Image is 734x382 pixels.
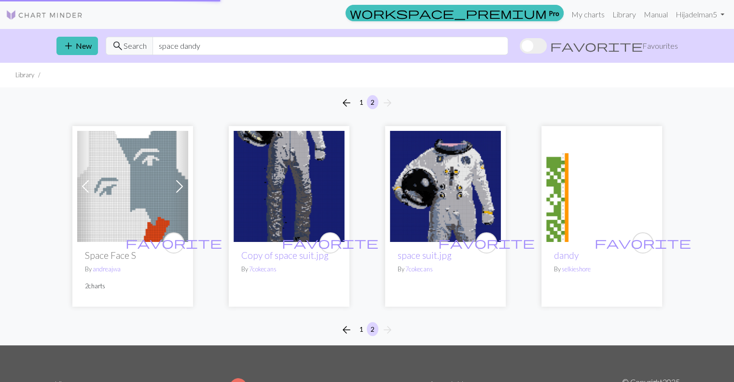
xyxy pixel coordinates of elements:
button: Previous [337,322,356,338]
a: 7cokecans [249,265,277,273]
li: Library [15,71,34,80]
h2: Space Face S [85,250,180,261]
i: favourite [282,233,378,253]
span: favorite [125,235,222,250]
p: By [241,265,337,274]
a: Library [609,5,640,24]
span: favorite [595,235,691,250]
a: dandy [546,181,657,190]
button: 2 [367,322,378,336]
label: Show favourites [520,37,678,55]
span: arrow_back [341,96,352,110]
i: favourite [438,233,535,253]
img: Copy of space suit.jpg [234,131,345,242]
a: Copy of space suit.jpg [241,250,329,261]
button: favourite [476,232,497,254]
span: add [63,39,74,53]
button: Previous [337,95,356,111]
img: dandy [546,131,657,242]
span: arrow_back [341,323,352,337]
i: favourite [595,233,691,253]
span: workspace_premium [350,6,547,20]
a: selkieshore [562,265,591,273]
button: favourite [632,232,653,254]
img: space suit.jpg [390,131,501,242]
button: New [56,37,98,55]
a: Pro [346,5,564,21]
a: space suit.jpg [398,250,452,261]
nav: Page navigation [337,95,397,111]
a: My charts [568,5,609,24]
button: 2 [367,95,378,109]
a: Copy of space suit.jpg [234,181,345,190]
a: Manual [640,5,672,24]
span: favorite [282,235,378,250]
nav: Page navigation [337,322,397,338]
a: 7cokecans [405,265,433,273]
p: By [554,265,650,274]
span: search [112,39,124,53]
i: Previous [341,324,352,336]
span: Search [124,40,147,52]
button: favourite [319,232,341,254]
button: 1 [356,322,367,336]
p: 2 charts [85,282,180,291]
span: favorite [438,235,535,250]
img: Logo [6,9,83,21]
span: Favourites [642,40,678,52]
img: Space Face S [77,131,188,242]
button: favourite [163,232,184,254]
a: Hijadelman5 [672,5,728,24]
p: By [85,265,180,274]
button: 1 [356,95,367,109]
i: favourite [125,233,222,253]
i: Previous [341,97,352,109]
span: favorite [550,39,643,53]
a: space suit.jpg [390,181,501,190]
a: dandy [554,250,579,261]
p: By [398,265,493,274]
a: Space Face S [77,181,188,190]
a: andreajwa [93,265,121,273]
